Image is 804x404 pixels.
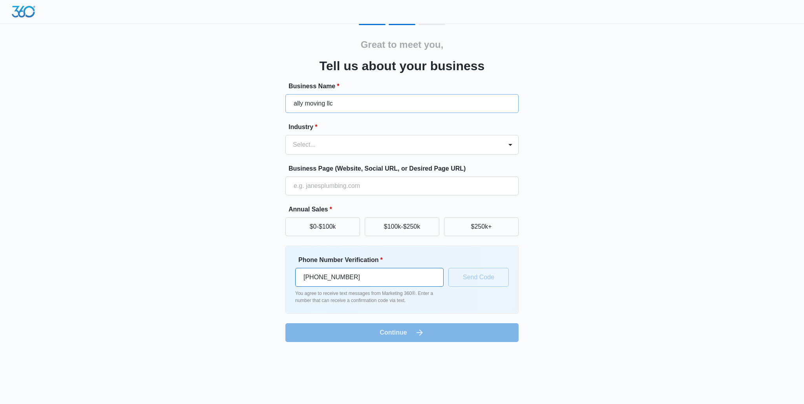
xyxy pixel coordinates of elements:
button: $0-$100k [285,217,360,236]
button: $250k+ [444,217,519,236]
label: Business Name [289,82,522,91]
label: Annual Sales [289,205,522,214]
input: e.g. Jane's Plumbing [285,94,519,113]
h2: Great to meet you, [361,38,444,52]
label: Phone Number Verification [298,255,447,265]
label: Business Page (Website, Social URL, or Desired Page URL) [289,164,522,173]
input: e.g. janesplumbing.com [285,177,519,195]
input: Ex. +1-555-555-5555 [295,268,444,287]
p: You agree to receive text messages from Marketing 360®. Enter a number that can receive a confirm... [295,290,444,304]
button: $100k-$250k [365,217,439,236]
h3: Tell us about your business [320,56,485,75]
label: Industry [289,122,522,132]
